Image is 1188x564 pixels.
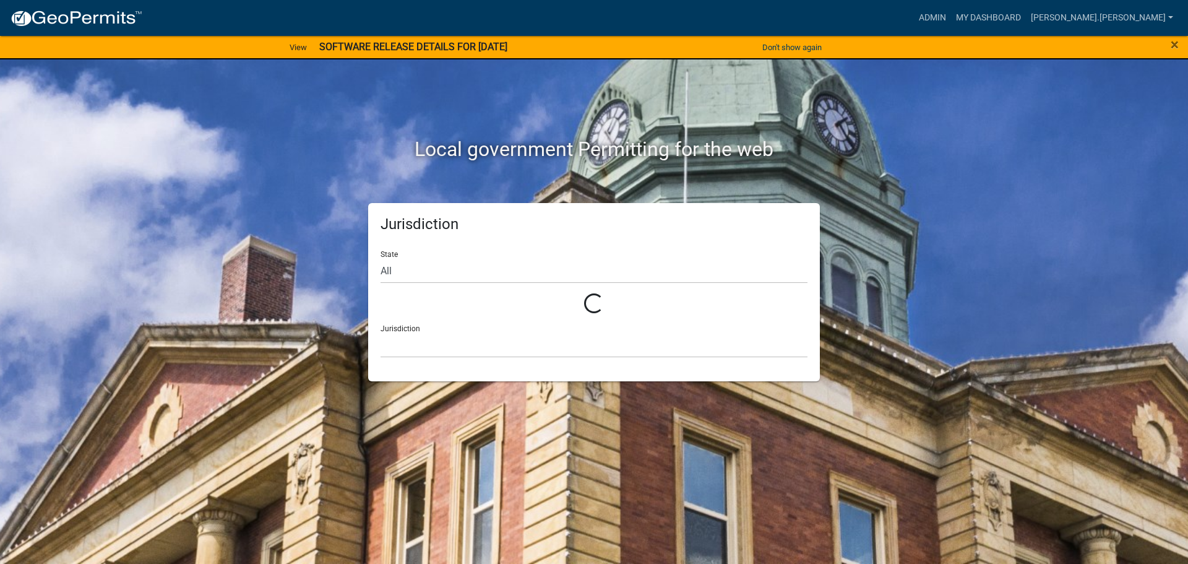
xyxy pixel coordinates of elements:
[1171,37,1179,52] button: Close
[757,37,827,58] button: Don't show again
[1026,6,1178,30] a: [PERSON_NAME].[PERSON_NAME]
[951,6,1026,30] a: My Dashboard
[914,6,951,30] a: Admin
[1171,36,1179,53] span: ×
[319,41,507,53] strong: SOFTWARE RELEASE DETAILS FOR [DATE]
[251,137,937,161] h2: Local government Permitting for the web
[381,215,807,233] h5: Jurisdiction
[285,37,312,58] a: View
